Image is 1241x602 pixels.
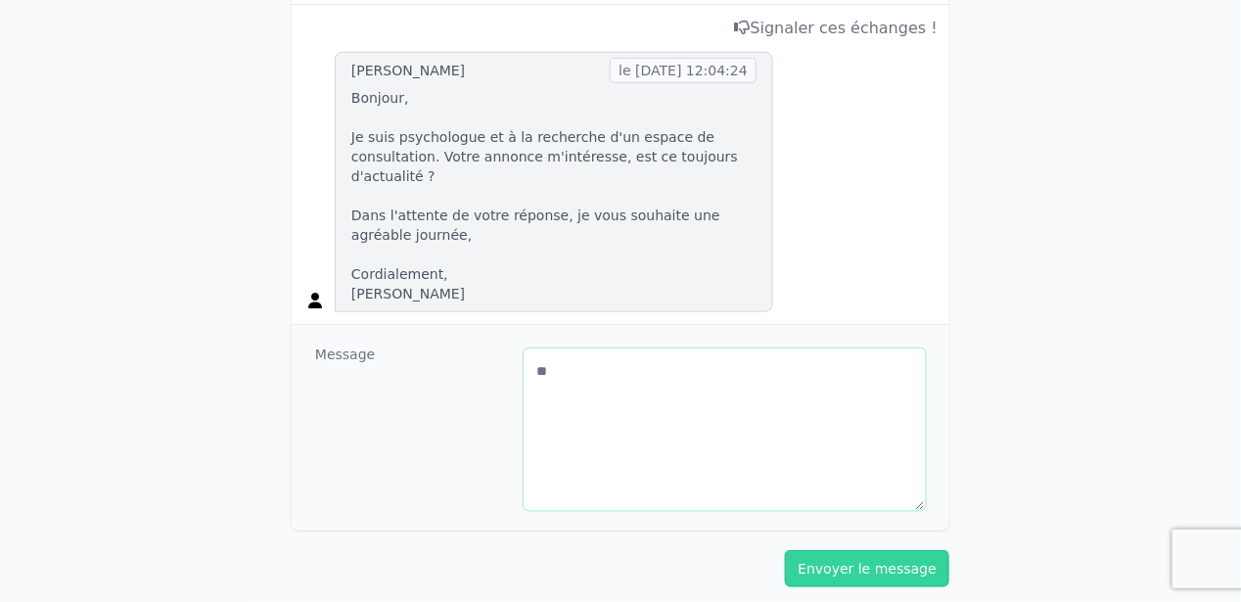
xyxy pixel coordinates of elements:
div: [PERSON_NAME] [351,61,465,80]
div: Signaler ces échanges ! [303,17,938,40]
button: Envoyer le message [785,550,949,587]
span: le [DATE] 12:04:24 [610,58,757,83]
p: Bonjour, Je suis psychologue et à la recherche d'un espace de consultation. Votre annonce m'intér... [351,88,757,303]
dt: Message [315,345,508,511]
